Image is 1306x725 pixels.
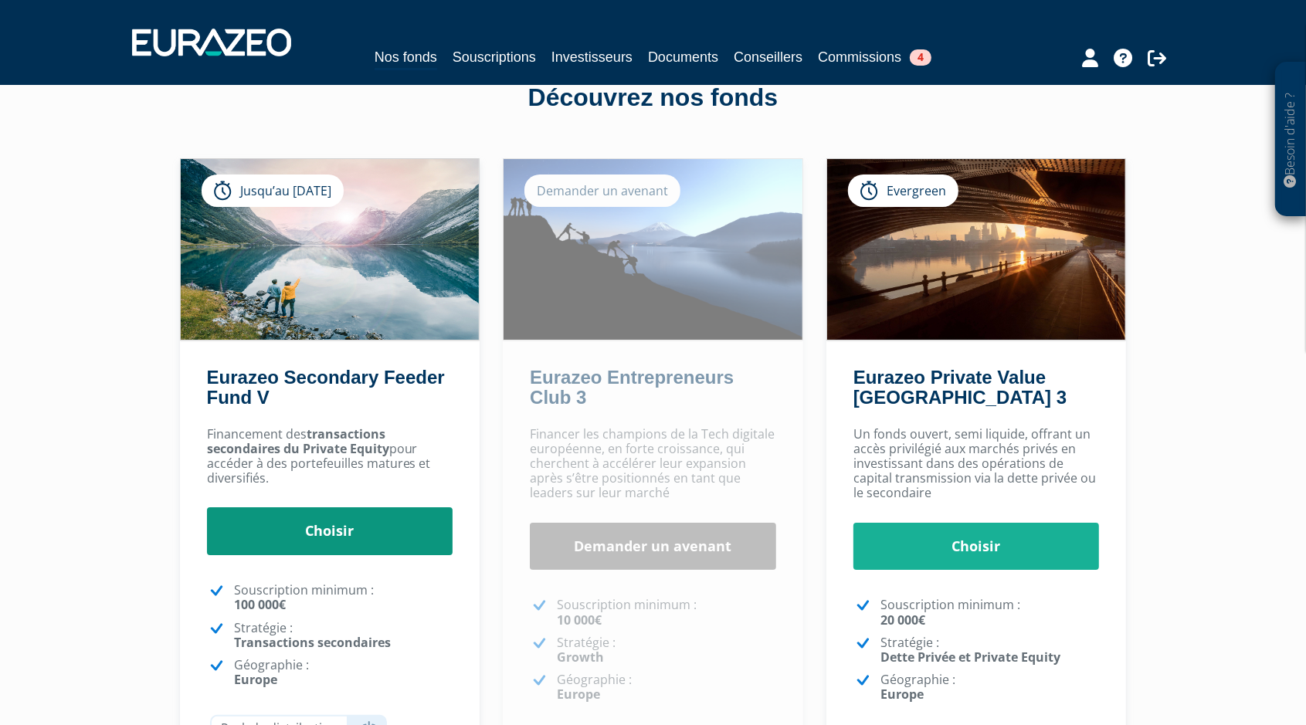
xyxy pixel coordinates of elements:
a: Eurazeo Secondary Feeder Fund V [207,367,445,408]
img: Eurazeo Secondary Feeder Fund V [181,159,480,340]
p: Besoin d'aide ? [1282,70,1300,209]
a: Conseillers [734,46,802,68]
strong: 10 000€ [557,612,602,628]
span: 4 [910,49,931,66]
p: Géographie : [557,672,776,702]
p: Stratégie : [880,635,1100,665]
a: Investisseurs [551,46,633,68]
p: Un fonds ouvert, semi liquide, offrant un accès privilégié aux marchés privés en investissant dan... [853,427,1100,501]
a: Choisir [853,523,1100,571]
div: Découvrez nos fonds [213,80,1094,116]
p: Géographie : [880,672,1100,702]
img: 1732889491-logotype_eurazeo_blanc_rvb.png [132,29,291,56]
a: Commissions4 [818,46,931,68]
p: Financement des pour accéder à des portefeuilles matures et diversifiés. [207,427,453,486]
a: Eurazeo Private Value [GEOGRAPHIC_DATA] 3 [853,367,1067,408]
div: Evergreen [848,174,958,207]
a: Documents [648,46,718,68]
img: Eurazeo Entrepreneurs Club 3 [504,159,802,340]
div: Jusqu’au [DATE] [202,174,344,207]
a: Eurazeo Entrepreneurs Club 3 [530,367,734,408]
strong: Dette Privée et Private Equity [880,649,1060,666]
p: Souscription minimum : [234,583,453,612]
strong: 100 000€ [234,596,286,613]
p: Stratégie : [557,635,776,665]
p: Stratégie : [234,621,453,650]
p: Financer les champions de la Tech digitale européenne, en forte croissance, qui cherchent à accél... [530,427,776,501]
strong: Europe [557,686,600,703]
div: Demander un avenant [524,174,680,207]
strong: Transactions secondaires [234,634,391,651]
img: Eurazeo Private Value Europe 3 [827,159,1126,340]
p: Souscription minimum : [880,598,1100,627]
strong: Europe [234,671,277,688]
strong: Growth [557,649,604,666]
a: Choisir [207,507,453,555]
p: Souscription minimum : [557,598,776,627]
a: Souscriptions [453,46,536,68]
strong: transactions secondaires du Private Equity [207,425,389,457]
a: Nos fonds [375,46,437,70]
p: Géographie : [234,658,453,687]
a: Demander un avenant [530,523,776,571]
strong: 20 000€ [880,612,925,628]
strong: Europe [880,686,924,703]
